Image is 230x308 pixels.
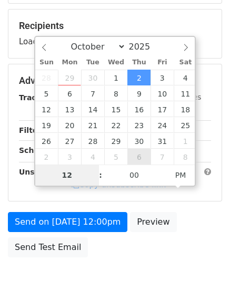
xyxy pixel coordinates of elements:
span: November 6, 2025 [127,149,151,165]
span: October 12, 2025 [35,101,58,117]
span: October 1, 2025 [104,70,127,85]
a: Send Test Email [8,237,88,257]
span: November 3, 2025 [58,149,81,165]
span: Click to toggle [166,165,195,186]
span: October 2, 2025 [127,70,151,85]
span: : [99,165,102,186]
span: Sun [35,59,58,66]
span: November 4, 2025 [81,149,104,165]
span: November 8, 2025 [174,149,197,165]
span: October 16, 2025 [127,101,151,117]
span: October 6, 2025 [58,85,81,101]
span: Tue [81,59,104,66]
span: October 13, 2025 [58,101,81,117]
span: October 7, 2025 [81,85,104,101]
input: Hour [35,165,99,186]
span: September 30, 2025 [81,70,104,85]
span: October 24, 2025 [151,117,174,133]
span: October 28, 2025 [81,133,104,149]
span: October 14, 2025 [81,101,104,117]
input: Minute [102,165,166,186]
span: October 11, 2025 [174,85,197,101]
span: October 18, 2025 [174,101,197,117]
span: October 8, 2025 [104,85,127,101]
span: October 31, 2025 [151,133,174,149]
strong: Filters [19,126,46,134]
span: November 5, 2025 [104,149,127,165]
span: November 2, 2025 [35,149,58,165]
span: October 25, 2025 [174,117,197,133]
input: Year [126,42,164,52]
strong: Unsubscribe [19,168,71,176]
a: Copy unsubscribe link [71,180,166,189]
span: October 27, 2025 [58,133,81,149]
span: November 7, 2025 [151,149,174,165]
span: October 5, 2025 [35,85,58,101]
iframe: Chat Widget [177,257,230,308]
span: October 10, 2025 [151,85,174,101]
span: Mon [58,59,81,66]
span: October 19, 2025 [35,117,58,133]
a: Preview [130,212,176,232]
span: October 4, 2025 [174,70,197,85]
span: October 15, 2025 [104,101,127,117]
span: Wed [104,59,127,66]
h5: Recipients [19,20,211,32]
span: October 30, 2025 [127,133,151,149]
span: October 20, 2025 [58,117,81,133]
div: Loading... [19,20,211,47]
span: October 26, 2025 [35,133,58,149]
span: October 17, 2025 [151,101,174,117]
span: October 3, 2025 [151,70,174,85]
span: Fri [151,59,174,66]
span: October 9, 2025 [127,85,151,101]
strong: Tracking [19,93,54,102]
span: Sat [174,59,197,66]
span: Thu [127,59,151,66]
span: September 29, 2025 [58,70,81,85]
span: October 29, 2025 [104,133,127,149]
h5: Advanced [19,75,211,86]
span: September 28, 2025 [35,70,58,85]
span: October 23, 2025 [127,117,151,133]
span: October 21, 2025 [81,117,104,133]
a: Send on [DATE] 12:00pm [8,212,127,232]
span: November 1, 2025 [174,133,197,149]
span: October 22, 2025 [104,117,127,133]
strong: Schedule [19,146,57,155]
